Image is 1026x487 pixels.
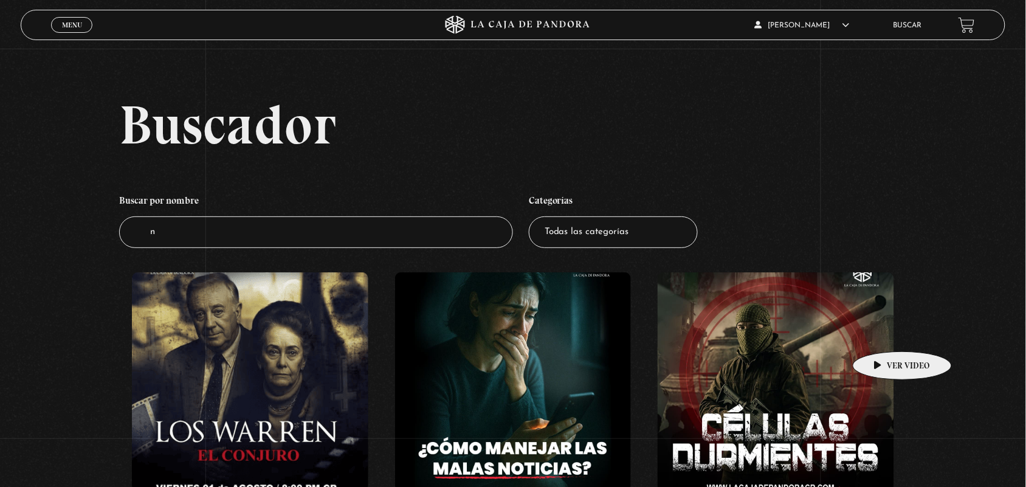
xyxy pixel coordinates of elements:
a: View your shopping cart [959,17,975,33]
h4: Buscar por nombre [119,188,513,216]
a: Buscar [893,22,922,29]
span: Menu [62,21,82,29]
h2: Buscador [119,97,1005,152]
span: Cerrar [58,32,86,40]
h4: Categorías [529,188,698,216]
span: [PERSON_NAME] [755,22,850,29]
